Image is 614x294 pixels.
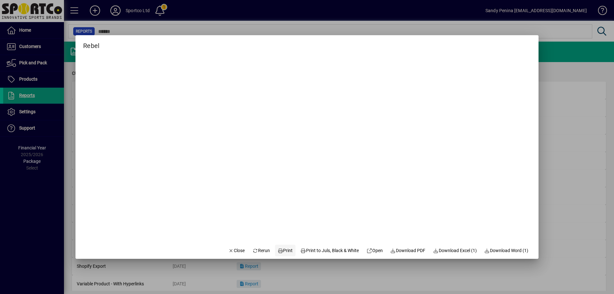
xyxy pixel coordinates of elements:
span: Print to Juls, Black & White [301,247,359,254]
button: Print [275,245,295,256]
button: Download Excel (1) [430,245,479,256]
button: Print to Juls, Black & White [298,245,362,256]
button: Close [226,245,248,256]
span: Download PDF [390,247,426,254]
h2: Rebel [75,35,107,51]
span: Download Excel (1) [433,247,477,254]
span: Open [366,247,383,254]
span: Rerun [252,247,270,254]
span: Download Word (1) [484,247,529,254]
a: Open [364,245,385,256]
button: Download Word (1) [482,245,531,256]
span: Close [228,247,245,254]
span: Print [278,247,293,254]
a: Download PDF [388,245,428,256]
